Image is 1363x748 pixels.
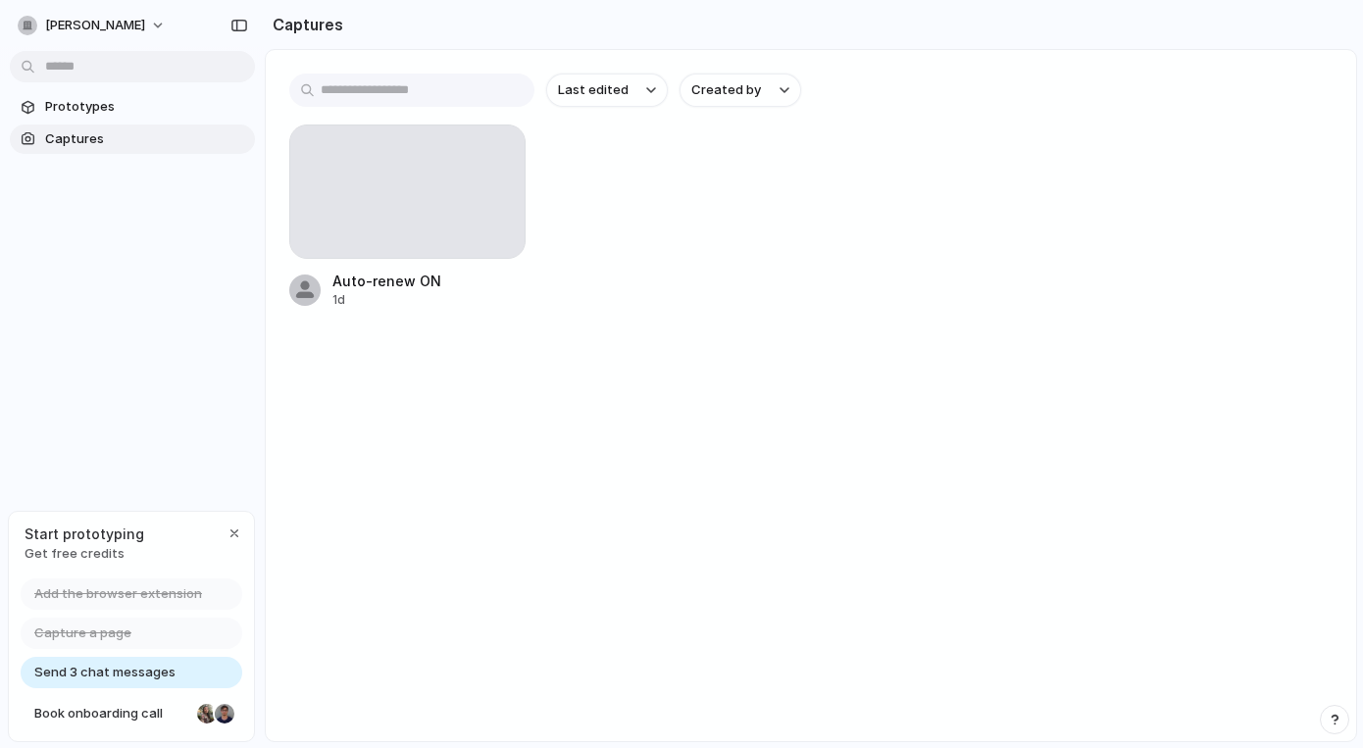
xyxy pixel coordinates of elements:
[213,702,236,725] div: Christian Iacullo
[45,129,247,149] span: Captures
[680,74,801,107] button: Created by
[34,584,202,604] span: Add the browser extension
[332,291,526,309] div: 1d
[34,663,176,682] span: Send 3 chat messages
[34,623,131,643] span: Capture a page
[332,271,526,291] span: Auto-renew ON
[45,16,145,35] span: [PERSON_NAME]
[34,704,189,723] span: Book onboarding call
[10,10,176,41] button: [PERSON_NAME]
[558,80,629,100] span: Last edited
[21,698,242,729] a: Book onboarding call
[10,92,255,122] a: Prototypes
[691,80,761,100] span: Created by
[25,544,144,564] span: Get free credits
[10,125,255,154] a: Captures
[546,74,668,107] button: Last edited
[45,97,247,117] span: Prototypes
[265,13,343,36] h2: Captures
[25,524,144,544] span: Start prototyping
[195,702,219,725] div: Nicole Kubica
